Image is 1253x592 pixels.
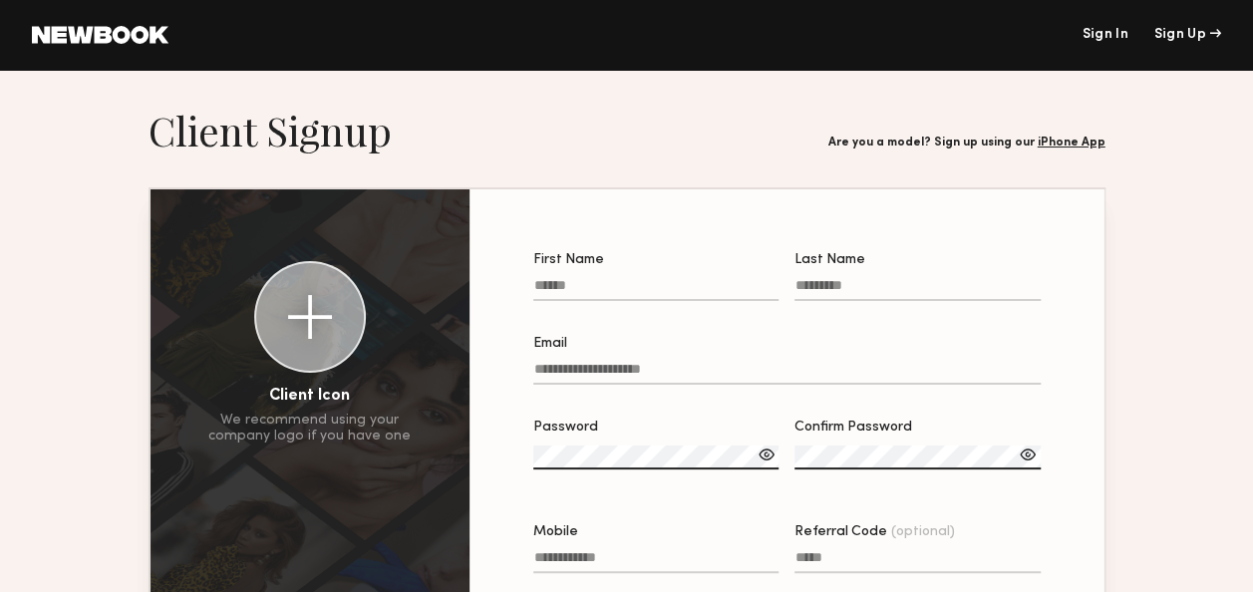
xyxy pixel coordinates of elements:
input: Referral Code(optional) [794,550,1041,573]
h1: Client Signup [149,106,392,155]
a: Sign In [1082,28,1127,42]
div: Password [533,421,780,435]
div: First Name [533,253,780,267]
div: Mobile [533,525,780,539]
input: First Name [533,278,780,301]
input: Password [533,445,780,470]
div: Referral Code [794,525,1041,539]
div: Confirm Password [794,421,1041,435]
span: (optional) [891,525,955,539]
input: Last Name [794,278,1041,301]
input: Email [533,362,1041,385]
input: Mobile [533,550,780,573]
div: Client Icon [269,389,350,405]
div: We recommend using your company logo if you have one [208,413,411,444]
input: Confirm Password [794,445,1041,470]
a: iPhone App [1038,137,1105,148]
div: Last Name [794,253,1041,267]
div: Sign Up [1154,28,1221,42]
div: Are you a model? Sign up using our [828,137,1105,149]
div: Email [533,337,1041,351]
